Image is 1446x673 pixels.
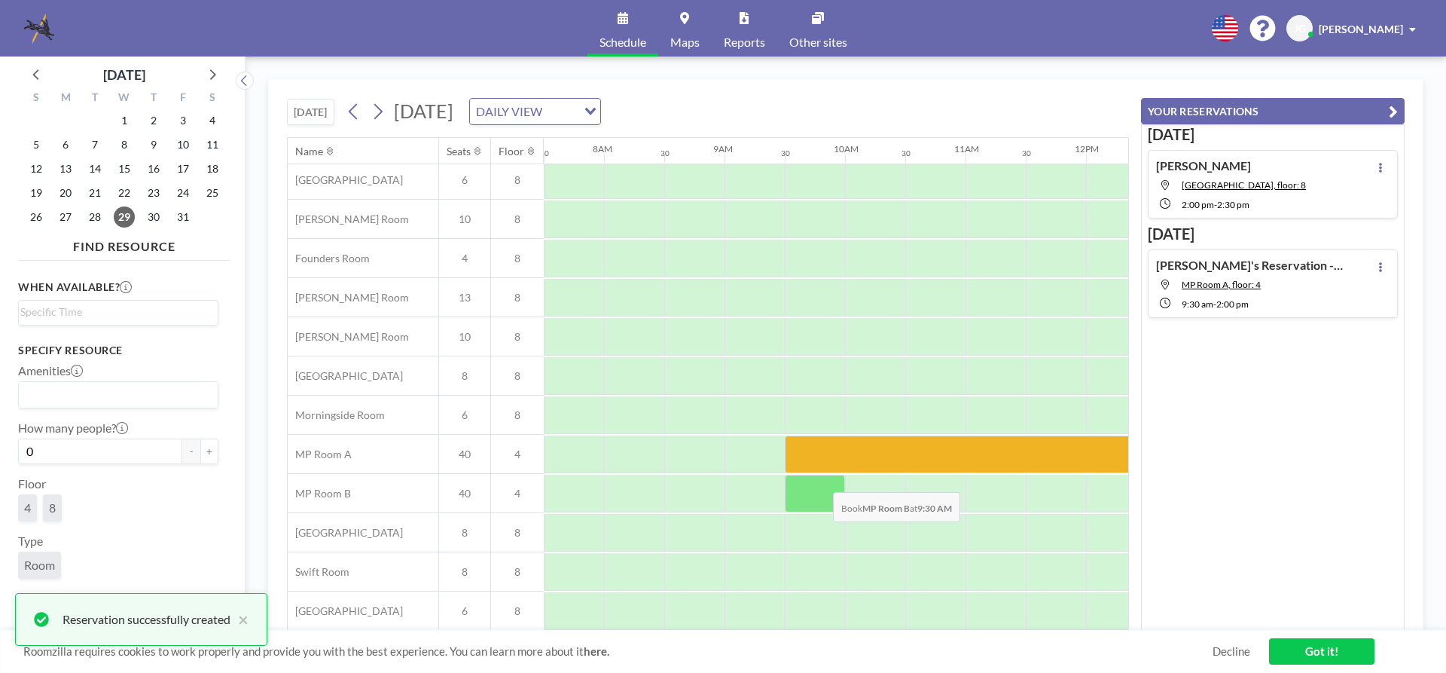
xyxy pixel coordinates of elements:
span: 8 [491,330,544,344]
span: Friday, October 17, 2025 [172,158,194,179]
span: 2:00 PM [1216,298,1249,310]
span: Wednesday, October 29, 2025 [114,206,135,228]
span: Monday, October 27, 2025 [55,206,76,228]
span: - [1213,298,1216,310]
span: 8 [491,604,544,618]
input: Search for option [20,385,209,405]
label: Floor [18,476,46,491]
span: Sunday, October 26, 2025 [26,206,47,228]
div: S [197,89,227,109]
div: F [168,89,197,109]
h3: [DATE] [1148,225,1398,243]
b: 9:30 AM [917,503,952,514]
div: 12PM [1075,143,1099,154]
span: 6 [439,173,490,187]
div: Seats [447,145,471,158]
span: MP Room B [288,487,351,500]
div: 11AM [954,143,979,154]
span: 8 [439,565,490,579]
span: 8 [491,291,544,304]
span: Thursday, October 30, 2025 [143,206,164,228]
span: Tuesday, October 14, 2025 [84,158,105,179]
div: W [110,89,139,109]
span: [PERSON_NAME] [1319,23,1403,35]
a: Decline [1213,644,1250,659]
span: Room [24,558,55,573]
span: Swift Room [288,565,349,579]
div: T [139,89,168,109]
span: 13 [439,291,490,304]
span: Monday, October 20, 2025 [55,182,76,203]
button: close [230,610,249,629]
span: 4 [439,252,490,265]
div: 30 [660,148,670,158]
span: Friday, October 31, 2025 [172,206,194,228]
label: Type [18,534,43,549]
h3: [DATE] [1148,125,1398,144]
span: Monday, October 13, 2025 [55,158,76,179]
span: Thursday, October 9, 2025 [143,134,164,155]
span: West End Room, floor: 8 [1182,179,1306,191]
span: Roomzilla requires cookies to work properly and provide you with the best experience. You can lea... [23,644,1213,659]
span: [GEOGRAPHIC_DATA] [288,369,403,383]
button: YOUR RESERVATIONS [1141,98,1405,124]
span: Sunday, October 19, 2025 [26,182,47,203]
span: 8 [491,173,544,187]
span: JG [1294,22,1306,35]
img: organization-logo [24,14,54,44]
span: Thursday, October 23, 2025 [143,182,164,203]
button: [DATE] [287,99,334,125]
span: Tuesday, October 7, 2025 [84,134,105,155]
span: 8 [491,408,544,422]
span: Schedule [599,36,646,48]
span: 8 [49,500,56,515]
span: Thursday, October 16, 2025 [143,158,164,179]
b: MP Room B [862,503,910,514]
span: Saturday, October 18, 2025 [202,158,223,179]
div: Name [295,145,323,158]
span: 8 [491,526,544,540]
a: Got it! [1269,638,1374,665]
div: 30 [540,148,549,158]
span: 4 [491,487,544,500]
span: Friday, October 10, 2025 [172,134,194,155]
span: 8 [491,213,544,226]
div: 10AM [834,143,859,154]
span: 2:30 PM [1217,199,1249,210]
span: 8 [439,369,490,383]
button: - [182,439,200,464]
span: [DATE] [394,99,453,122]
h4: [PERSON_NAME] [1156,158,1251,173]
span: Tuesday, October 21, 2025 [84,182,105,203]
span: Wednesday, October 22, 2025 [114,182,135,203]
div: Search for option [19,382,218,408]
div: 9AM [713,143,733,154]
span: 4 [491,448,544,461]
span: Wednesday, October 1, 2025 [114,110,135,131]
span: 10 [439,213,490,226]
span: 4 [24,500,31,515]
span: Wednesday, October 15, 2025 [114,158,135,179]
span: 10 [439,330,490,344]
span: Wednesday, October 8, 2025 [114,134,135,155]
div: Reservation successfully created [63,610,230,629]
span: 40 [439,487,490,500]
span: Thursday, October 2, 2025 [143,110,164,131]
span: [GEOGRAPHIC_DATA] [288,604,403,618]
input: Search for option [20,304,209,320]
button: + [200,439,218,464]
span: Sunday, October 12, 2025 [26,158,47,179]
span: 8 [491,252,544,265]
span: 9:30 AM [1182,298,1213,310]
span: [GEOGRAPHIC_DATA] [288,526,403,540]
span: Friday, October 24, 2025 [172,182,194,203]
span: Friday, October 3, 2025 [172,110,194,131]
span: [GEOGRAPHIC_DATA] [288,173,403,187]
div: 30 [781,148,790,158]
span: 2:00 PM [1182,199,1214,210]
span: 8 [439,526,490,540]
label: Amenities [18,363,83,378]
span: Morningside Room [288,408,385,422]
input: Search for option [547,102,575,121]
div: M [51,89,81,109]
